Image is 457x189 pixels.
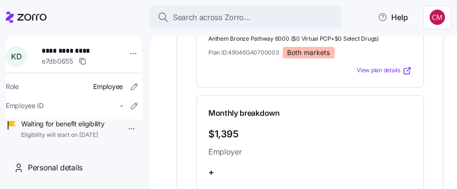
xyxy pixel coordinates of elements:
span: Personal details [28,162,83,174]
span: - [120,101,123,111]
span: Employer [208,146,236,158]
span: Eligibility will start on [DATE] [21,131,104,139]
img: c76f7742dad050c3772ef460a101715e [430,10,445,25]
span: Search across Zorro... [173,11,251,23]
span: e7db0655 [42,56,73,66]
span: Anthem Bronze Pathway 6000 ($0 Virtual PCP+$0 Select Drugs) [208,35,412,43]
span: Help [378,11,408,23]
a: View plan details [357,66,412,76]
span: View plan details [357,66,400,75]
span: $1,395 [208,126,236,142]
button: Help [370,8,416,27]
span: Plan ID: 49046GA0700003 [208,48,279,56]
span: + [208,166,214,179]
span: Monthly breakdown [208,107,280,119]
span: Waiting for benefit eligibility [21,119,104,129]
span: Employee ID [6,101,44,111]
button: Search across Zorro... [150,6,342,29]
span: Role [6,82,19,91]
span: K D [11,53,22,60]
span: Employee [93,82,123,91]
span: Both markets [287,48,330,57]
